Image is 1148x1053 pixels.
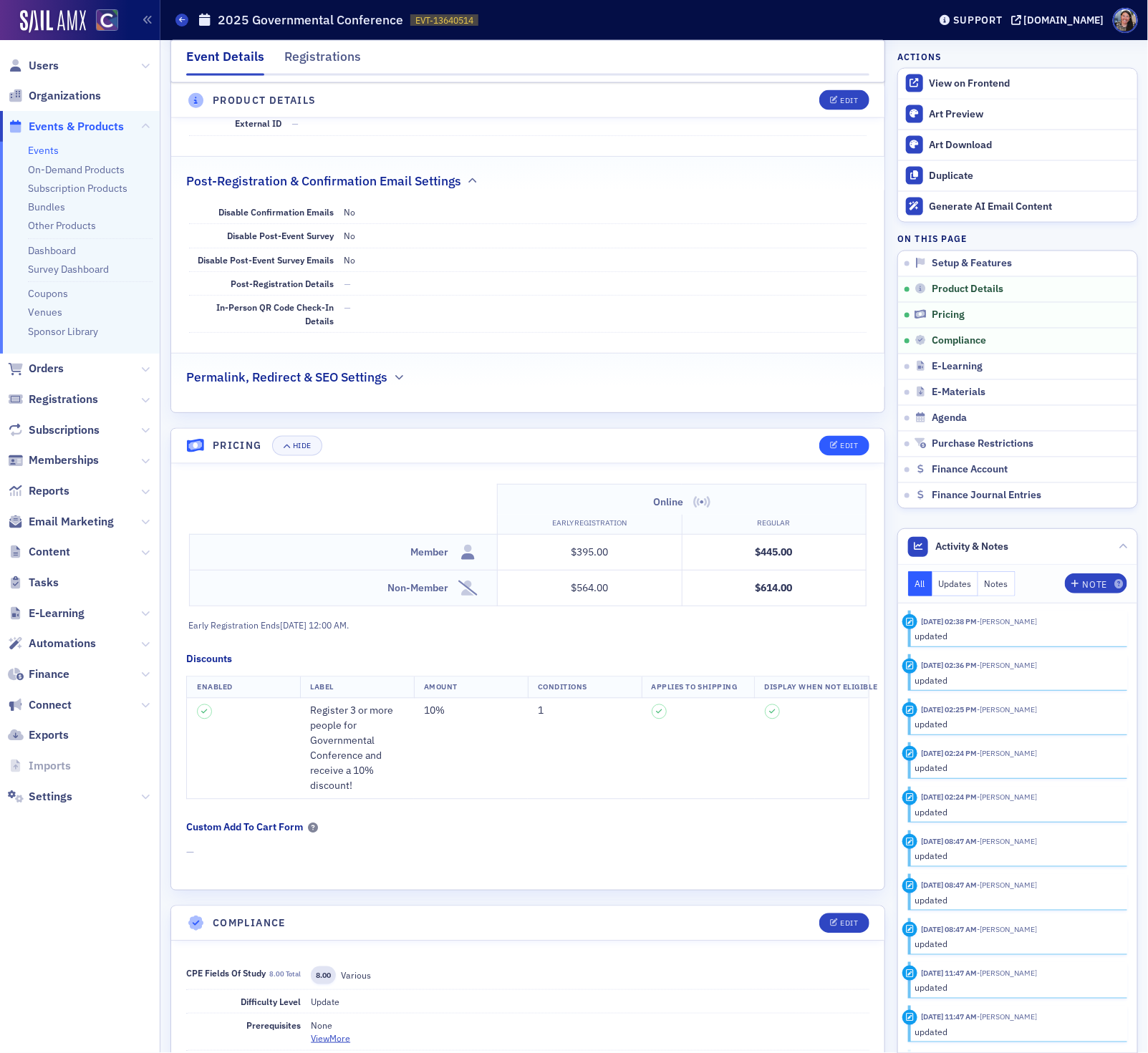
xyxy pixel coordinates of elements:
[8,544,70,560] a: Content
[921,616,977,626] time: 10/7/2025 02:38 PM
[902,1010,917,1025] div: Update
[186,172,461,190] h2: Post-Registration & Confirmation Email Settings
[819,913,869,933] button: Edit
[187,677,301,699] th: Enabled
[902,702,917,717] div: Update
[528,677,642,699] th: Conditions
[756,581,793,594] span: $614.00
[236,117,282,129] span: External ID
[28,219,96,232] a: Other Products
[953,14,1003,26] div: Support
[8,119,124,135] a: Events & Products
[932,258,1012,271] span: Setup & Features
[344,200,867,223] dd: No
[29,636,96,651] span: Automations
[29,666,69,682] span: Finance
[8,422,100,438] a: Subscriptions
[921,924,977,934] time: 10/3/2025 08:47 AM
[29,789,72,805] span: Settings
[213,439,262,454] h4: Pricing
[300,699,414,800] td: Register 3 or more people for Governmental Conference and receive a 10% discount!
[902,878,917,893] div: Update
[915,717,1118,730] div: updated
[387,581,448,596] h4: Non-Member
[921,1011,977,1022] time: 10/2/2025 11:47 AM
[213,92,317,107] h4: Product Details
[915,761,1118,774] div: updated
[29,606,85,621] span: E-Learning
[217,301,334,326] span: In-Person QR Code Check-In Details
[897,233,1138,246] h4: On this page
[414,677,528,699] th: Amount
[1011,15,1109,25] button: [DOMAIN_NAME]
[977,748,1037,758] span: Tiffany Carson
[28,144,59,157] a: Events
[29,758,71,774] span: Imports
[29,575,59,591] span: Tasks
[28,306,62,319] a: Venues
[898,69,1137,99] a: View on Frontend
[219,206,334,218] span: Disable Confirmation Emails
[915,805,1118,818] div: updated
[186,369,387,387] h2: Permalink, Redirect & SEO Settings
[8,697,72,713] a: Connect
[186,47,264,76] div: Event Details
[8,392,98,407] a: Registrations
[932,438,1033,451] span: Purchase Restrictions
[932,283,1003,296] span: Product Details
[28,200,65,213] a: Bundles
[930,108,1130,121] div: Art Preview
[897,50,942,63] h4: Actions
[902,834,917,849] div: Update
[29,697,72,713] span: Connect
[902,790,917,805] div: Update
[8,666,69,682] a: Finance
[902,966,917,981] div: Update
[977,880,1037,890] span: Tiffany Carson
[300,677,414,699] th: Label
[682,515,867,534] th: Regular
[189,616,670,632] div: Early Registration Ends .
[977,660,1037,670] span: Tiffany Carson
[921,880,977,890] time: 10/3/2025 08:47 AM
[293,442,312,450] div: Hide
[186,820,303,835] div: Custom Add To Cart Form
[902,659,917,674] div: Update
[921,968,977,978] time: 10/2/2025 11:47 AM
[977,616,1037,626] span: Tiffany Carson
[921,660,977,670] time: 10/7/2025 02:36 PM
[977,1011,1037,1022] span: Tiffany Carson
[819,90,869,110] button: Edit
[930,139,1130,152] div: Art Download
[86,9,118,34] a: View Homepage
[921,748,977,758] time: 10/7/2025 02:24 PM
[915,1025,1118,1038] div: updated
[1065,573,1127,593] button: Note
[20,10,86,33] img: SailAMX
[344,278,352,289] span: —
[977,924,1037,934] span: Tiffany Carson
[186,845,869,860] span: —
[915,849,1118,862] div: updated
[642,677,756,699] th: Applies to shipping
[977,792,1037,802] span: Tiffany Carson
[344,248,867,271] dd: No
[29,544,70,560] span: Content
[915,629,1118,642] div: updated
[754,677,868,699] th: Display when not eligible
[218,11,403,29] h1: 2025 Governmental Conference
[272,436,322,456] button: Hide
[653,495,683,510] h4: Online
[978,571,1016,596] button: Notes
[29,58,59,74] span: Users
[231,278,334,289] span: Post-Registration Details
[902,614,917,629] div: Update
[898,100,1137,130] a: Art Preview
[930,77,1130,90] div: View on Frontend
[977,704,1037,714] span: Tiffany Carson
[8,758,71,774] a: Imports
[246,1019,301,1031] span: Prerequisites
[186,967,301,979] span: CPE Fields of Study
[344,224,867,247] dd: No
